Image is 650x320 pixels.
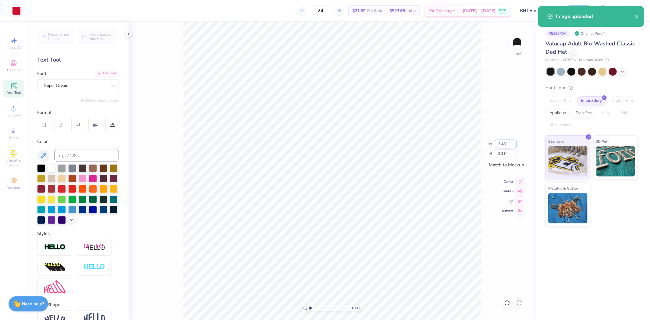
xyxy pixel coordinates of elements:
span: Metallic & Glitter [548,185,578,191]
div: Original Proof [573,30,607,37]
span: Top [502,199,513,203]
img: Negative Space [84,264,105,271]
input: e.g. 7428 c [54,150,119,162]
img: 3d Illusion [44,262,66,272]
img: Shadow [84,244,105,251]
span: Image AI [7,45,21,50]
span: Greek [9,135,19,140]
button: close [635,13,639,20]
span: 100 % [351,305,361,311]
div: Digital Print [608,96,637,105]
img: Stroke [44,244,66,251]
img: Standard [548,146,588,176]
div: Vinyl [598,108,615,118]
input: – – [309,5,332,16]
div: Transfers [572,108,596,118]
span: Bottom [502,209,513,213]
span: $523.68 [389,8,405,14]
div: Add Font [95,70,119,77]
label: Font [37,70,46,77]
div: Embroidery [577,96,606,105]
img: Front [511,35,523,48]
span: Decorate [6,185,21,190]
img: Metallic & Glitter [548,193,588,223]
span: Standard [548,138,564,144]
span: Valucap Adult Bio-Washed Classic Dad Hat [545,40,635,55]
div: Print Type [545,84,638,91]
span: Upload [8,113,20,118]
div: Styles [37,230,119,237]
input: Untitled Design [515,5,560,17]
span: Center [502,180,513,184]
div: Format [37,109,119,116]
div: Screen Print [545,96,575,105]
strong: Need help? [22,301,44,307]
div: Text Shape [37,301,119,308]
span: Designs [7,68,20,73]
span: Personalized Numbers [89,32,111,41]
div: Color [37,138,119,145]
span: $21.82 [352,8,365,14]
span: Total [407,8,416,14]
div: Foil [617,108,631,118]
span: Clipart & logos [3,158,24,168]
span: FREE [499,9,506,13]
span: Per Item [367,8,382,14]
span: 3D Puff [596,138,609,144]
span: Minimum Order: 12 + [579,58,609,63]
div: Front [513,51,522,56]
span: [DATE] - [DATE] [463,8,495,14]
div: Applique [545,108,570,118]
div: Image uploaded [556,13,635,20]
div: Rhinestones [545,121,575,130]
button: Switch to Greek Letters [81,98,119,103]
img: 3D Puff [596,146,635,176]
span: Personalized Names [48,32,69,41]
span: # VC300A [560,58,576,63]
span: Valucap [545,58,557,63]
span: Middle [502,189,513,194]
span: Est. Delivery [428,8,452,14]
img: Free Distort [44,280,66,293]
div: # 515070A [545,30,570,37]
div: Text Tool [37,56,119,64]
span: Add Text [6,90,21,95]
